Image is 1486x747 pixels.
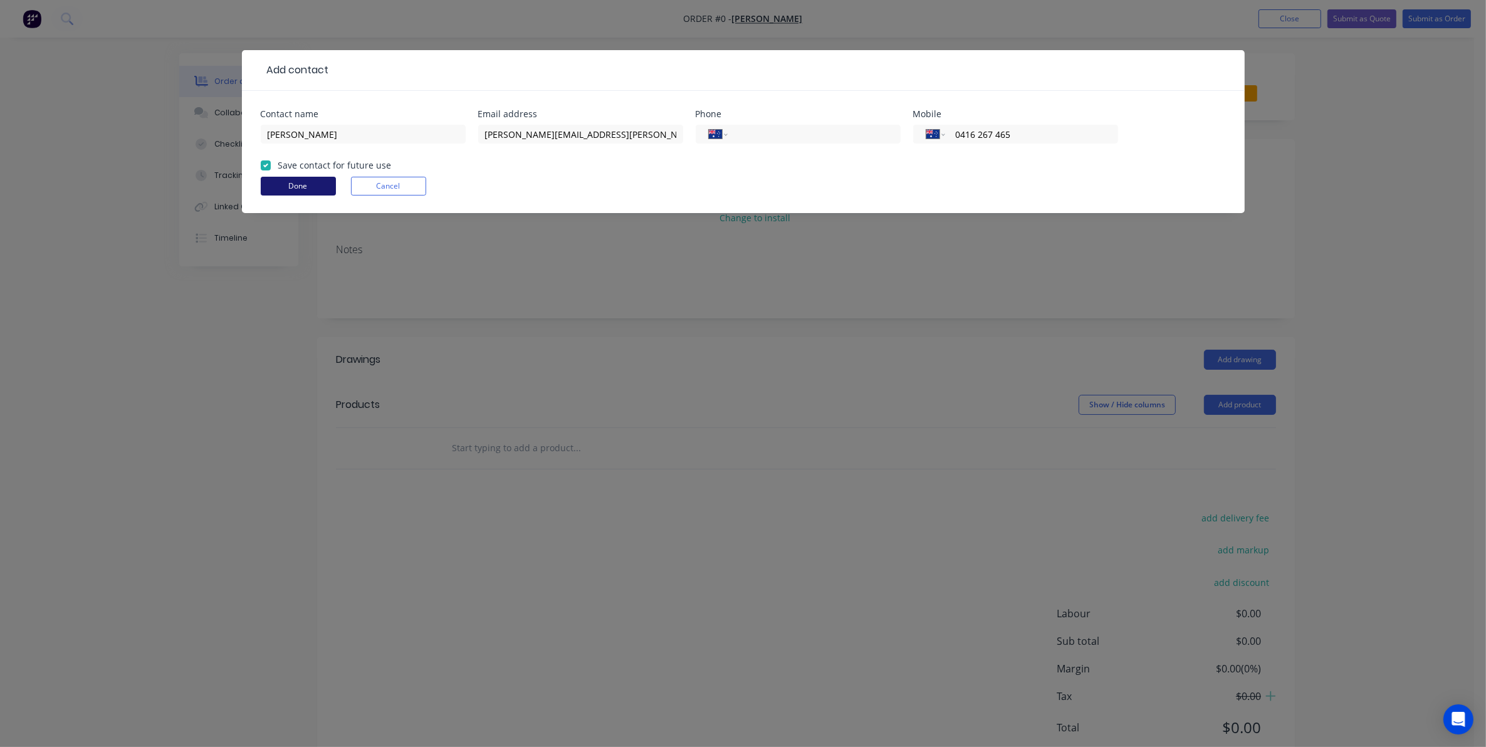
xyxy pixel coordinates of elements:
[351,177,426,196] button: Cancel
[261,110,466,118] div: Contact name
[261,63,329,78] div: Add contact
[261,177,336,196] button: Done
[478,110,683,118] div: Email address
[696,110,901,118] div: Phone
[278,159,392,172] label: Save contact for future use
[913,110,1118,118] div: Mobile
[1443,704,1473,734] div: Open Intercom Messenger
